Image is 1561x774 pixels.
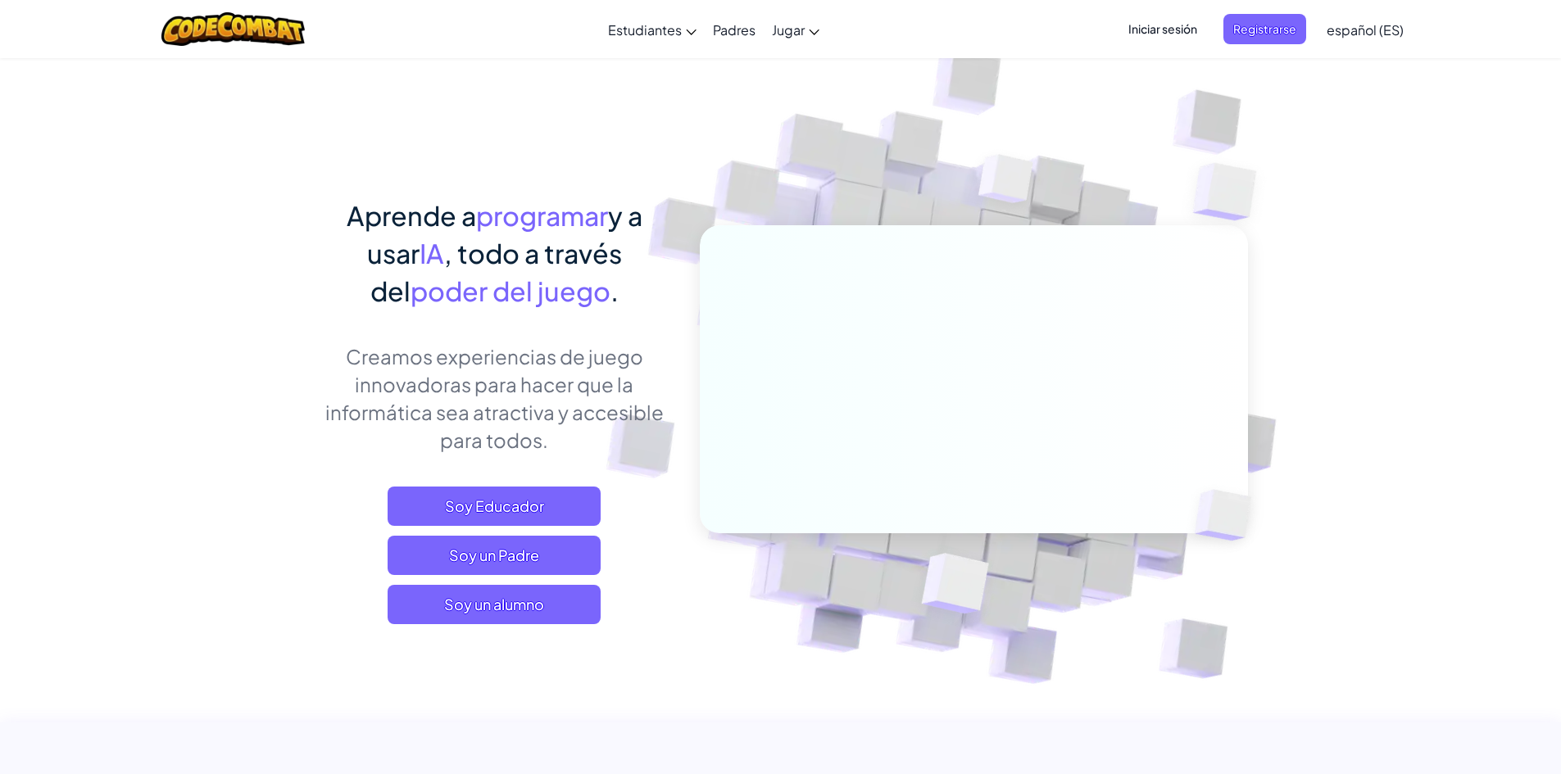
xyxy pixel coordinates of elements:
[610,274,619,307] span: .
[881,518,1028,654] img: Overlap cubes
[600,7,705,52] a: Estudiantes
[608,21,682,38] span: Estudiantes
[388,487,601,526] a: Soy Educador
[411,274,610,307] span: poder del juego
[1119,14,1207,44] button: Iniciar sesión
[420,237,444,269] span: IA
[476,199,608,232] span: programar
[1327,21,1404,38] span: español (ES)
[764,7,828,52] a: Jugar
[1167,455,1290,575] img: Overlap cubes
[347,199,476,232] span: Aprende a
[388,585,601,624] button: Soy un alumno
[1318,7,1412,52] a: español (ES)
[705,7,764,52] a: Padres
[947,122,1065,244] img: Overlap cubes
[161,12,305,46] img: CodeCombat logo
[388,536,601,575] a: Soy un Padre
[314,342,675,454] p: Creamos experiencias de juego innovadoras para hacer que la informática sea atractiva y accesible...
[1160,123,1302,261] img: Overlap cubes
[1223,14,1306,44] button: Registrarse
[370,237,622,307] span: , todo a través del
[772,21,805,38] span: Jugar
